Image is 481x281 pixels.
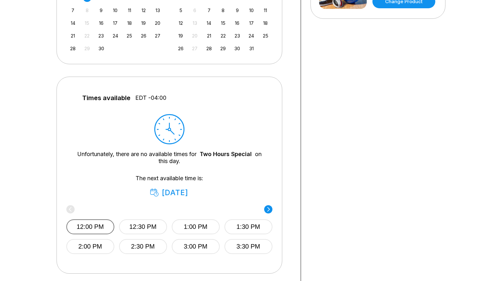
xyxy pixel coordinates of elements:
div: Choose Thursday, September 18th, 2025 [125,19,134,27]
div: Choose Sunday, October 19th, 2025 [177,31,185,40]
div: Choose Wednesday, October 29th, 2025 [219,44,227,53]
div: Choose Wednesday, September 24th, 2025 [111,31,120,40]
div: Not available Monday, October 20th, 2025 [190,31,199,40]
div: Choose Sunday, October 26th, 2025 [177,44,185,53]
div: Choose Saturday, October 11th, 2025 [261,6,270,15]
div: Choose Friday, October 31st, 2025 [247,44,256,53]
div: Choose Wednesday, September 10th, 2025 [111,6,120,15]
div: Not available Monday, September 15th, 2025 [83,19,91,27]
div: Choose Sunday, October 12th, 2025 [177,19,185,27]
div: Choose Friday, September 12th, 2025 [139,6,148,15]
div: Choose Wednesday, September 17th, 2025 [111,19,120,27]
div: Choose Sunday, September 14th, 2025 [69,19,77,27]
div: Choose Tuesday, October 7th, 2025 [205,6,213,15]
div: Not available Monday, October 13th, 2025 [190,19,199,27]
div: Choose Saturday, September 13th, 2025 [153,6,162,15]
div: Not available Monday, October 27th, 2025 [190,44,199,53]
div: Choose Tuesday, October 14th, 2025 [205,19,213,27]
button: 2:30 PM [119,239,167,254]
div: Choose Sunday, September 28th, 2025 [69,44,77,53]
div: Choose Thursday, September 11th, 2025 [125,6,134,15]
div: Choose Thursday, October 9th, 2025 [233,6,242,15]
div: Not available Monday, September 29th, 2025 [83,44,91,53]
div: Not available Monday, September 22nd, 2025 [83,31,91,40]
button: 1:00 PM [172,219,220,234]
div: Choose Tuesday, September 30th, 2025 [97,44,105,53]
a: Two Hours Special [200,151,252,157]
span: Times available [82,94,130,101]
div: Choose Tuesday, September 23rd, 2025 [97,31,105,40]
div: Choose Friday, September 26th, 2025 [139,31,148,40]
div: Choose Thursday, October 16th, 2025 [233,19,242,27]
div: Not available Monday, September 8th, 2025 [83,6,91,15]
div: Choose Tuesday, October 28th, 2025 [205,44,213,53]
div: Choose Saturday, September 27th, 2025 [153,31,162,40]
button: 12:30 PM [119,219,167,234]
div: Choose Wednesday, October 22nd, 2025 [219,31,227,40]
div: Choose Sunday, September 21st, 2025 [69,31,77,40]
div: Unfortunately, there are no available times for on this day. [76,151,263,165]
span: EDT -04:00 [135,94,166,101]
div: Choose Sunday, September 7th, 2025 [69,6,77,15]
div: Not available Monday, October 6th, 2025 [190,6,199,15]
button: 2:00 PM [66,239,114,254]
div: Choose Tuesday, October 21st, 2025 [205,31,213,40]
div: Choose Thursday, October 30th, 2025 [233,44,242,53]
div: Choose Friday, October 10th, 2025 [247,6,256,15]
div: Choose Saturday, October 18th, 2025 [261,19,270,27]
div: [DATE] [150,188,189,197]
div: Choose Saturday, October 25th, 2025 [261,31,270,40]
div: Choose Friday, October 17th, 2025 [247,19,256,27]
div: Choose Sunday, October 5th, 2025 [177,6,185,15]
div: The next available time is: [76,175,263,197]
button: 1:30 PM [224,219,272,234]
div: Choose Wednesday, October 8th, 2025 [219,6,227,15]
div: Choose Friday, October 24th, 2025 [247,31,256,40]
button: 3:00 PM [172,239,220,254]
button: 12:00 PM [66,219,114,234]
div: Choose Saturday, September 20th, 2025 [153,19,162,27]
div: Choose Friday, September 19th, 2025 [139,19,148,27]
button: 3:30 PM [224,239,272,254]
div: Choose Thursday, October 23rd, 2025 [233,31,242,40]
div: Choose Tuesday, September 16th, 2025 [97,19,105,27]
div: Choose Tuesday, September 9th, 2025 [97,6,105,15]
div: Choose Wednesday, October 15th, 2025 [219,19,227,27]
div: Choose Thursday, September 25th, 2025 [125,31,134,40]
